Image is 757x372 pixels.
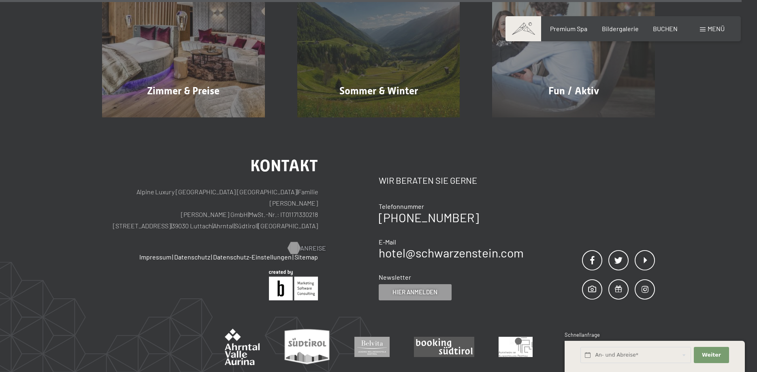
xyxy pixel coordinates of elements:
[379,238,396,246] span: E-Mail
[379,175,477,185] span: Wir beraten Sie gerne
[174,253,210,261] a: Datenschutz
[702,351,721,359] span: Weiter
[171,222,172,230] span: |
[548,85,599,97] span: Fun / Aktiv
[379,210,479,225] a: [PHONE_NUMBER]
[602,25,639,32] a: Bildergalerie
[248,210,249,218] span: |
[297,188,298,196] span: |
[269,270,318,300] img: Brandnamic GmbH | Leading Hospitality Solutions
[212,222,213,230] span: |
[708,25,725,32] span: Menü
[294,253,318,261] a: Sitemap
[392,288,437,296] span: Hier anmelden
[379,245,524,260] a: hotel@schwarzenstein.com
[379,273,411,281] span: Newsletter
[292,253,294,261] span: |
[139,253,171,261] a: Impressum
[300,244,326,253] span: Anreise
[694,347,729,363] button: Weiter
[257,222,258,230] span: |
[213,253,292,261] a: Datenschutz-Einstellungen
[102,186,318,232] p: Alpine Luxury [GEOGRAPHIC_DATA] [GEOGRAPHIC_DATA] Familie [PERSON_NAME] [PERSON_NAME] GmbH MwSt.-...
[339,85,418,97] span: Sommer & Winter
[550,25,587,32] a: Premium Spa
[288,244,318,253] a: Anreise
[653,25,678,32] a: BUCHEN
[379,202,424,210] span: Telefonnummer
[565,332,600,338] span: Schnellanfrage
[172,253,173,261] span: |
[211,253,212,261] span: |
[250,156,318,175] span: Kontakt
[147,85,220,97] span: Zimmer & Preise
